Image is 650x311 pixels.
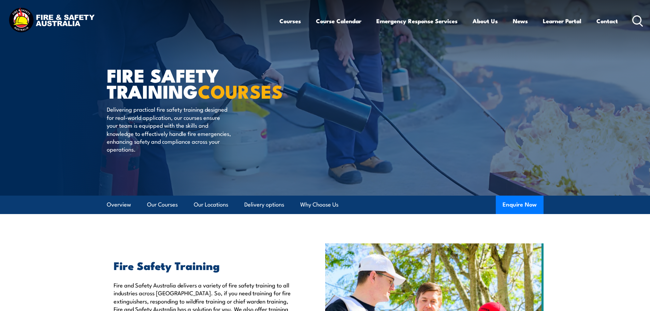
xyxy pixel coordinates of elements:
[279,12,301,30] a: Courses
[107,105,231,153] p: Delivering practical fire safety training designed for real-world application, our courses ensure...
[107,196,131,214] a: Overview
[147,196,178,214] a: Our Courses
[194,196,228,214] a: Our Locations
[513,12,528,30] a: News
[198,76,283,105] strong: COURSES
[316,12,361,30] a: Course Calendar
[114,260,294,270] h2: Fire Safety Training
[107,67,275,99] h1: FIRE SAFETY TRAINING
[473,12,498,30] a: About Us
[496,196,544,214] button: Enquire Now
[244,196,284,214] a: Delivery options
[596,12,618,30] a: Contact
[543,12,581,30] a: Learner Portal
[300,196,338,214] a: Why Choose Us
[376,12,458,30] a: Emergency Response Services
